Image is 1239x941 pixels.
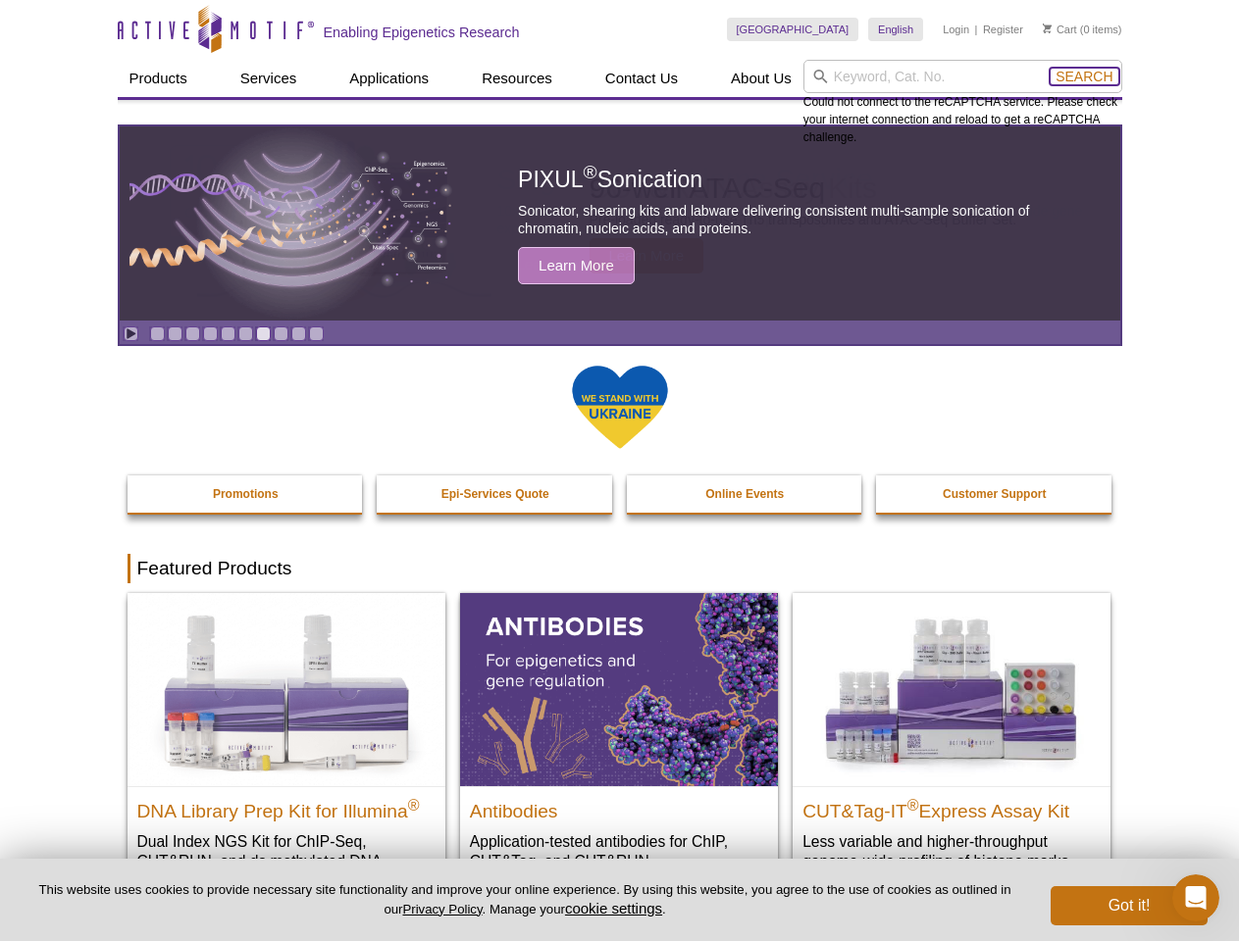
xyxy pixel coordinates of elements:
[460,593,778,785] img: All Antibodies
[907,796,919,813] sup: ®
[137,831,436,891] p: Dual Index NGS Kit for ChIP-Seq, CUT&RUN, and ds methylated DNA assays.
[124,326,138,341] a: Toggle autoplay
[868,18,923,41] a: English
[150,326,165,341] a: Go to slide 1
[983,23,1023,36] a: Register
[1056,69,1112,84] span: Search
[584,163,597,183] sup: ®
[802,792,1101,821] h2: CUT&Tag-IT Express Assay Kit
[803,60,1122,93] input: Keyword, Cat. No.
[518,202,1075,237] p: Sonicator, shearing kits and labware delivering consistent multi-sample sonication of chromatin, ...
[1043,24,1052,33] img: Your Cart
[793,593,1110,890] a: CUT&Tag-IT® Express Assay Kit CUT&Tag-IT®Express Assay Kit Less variable and higher-throughput ge...
[441,487,549,501] strong: Epi-Services Quote
[168,326,182,341] a: Go to slide 2
[719,60,803,97] a: About Us
[1043,23,1077,36] a: Cart
[118,60,199,97] a: Products
[128,554,1112,583] h2: Featured Products
[705,487,784,501] strong: Online Events
[128,593,445,785] img: DNA Library Prep Kit for Illumina
[120,126,1120,321] a: PIXUL sonication PIXUL®Sonication Sonicator, shearing kits and labware delivering consistent mult...
[129,125,453,322] img: PIXUL sonication
[377,475,614,513] a: Epi-Services Quote
[238,326,253,341] a: Go to slide 6
[31,881,1018,918] p: This website uses cookies to provide necessary site functionality and improve your online experie...
[727,18,859,41] a: [GEOGRAPHIC_DATA]
[137,792,436,821] h2: DNA Library Prep Kit for Illumina
[943,487,1046,501] strong: Customer Support
[460,593,778,890] a: All Antibodies Antibodies Application-tested antibodies for ChIP, CUT&Tag, and CUT&RUN.
[627,475,864,513] a: Online Events
[309,326,324,341] a: Go to slide 10
[802,831,1101,871] p: Less variable and higher-throughput genome-wide profiling of histone marks​.
[402,902,482,916] a: Privacy Policy
[518,167,702,192] span: PIXUL Sonication
[975,18,978,41] li: |
[128,475,365,513] a: Promotions
[229,60,309,97] a: Services
[1050,68,1118,85] button: Search
[128,593,445,910] a: DNA Library Prep Kit for Illumina DNA Library Prep Kit for Illumina® Dual Index NGS Kit for ChIP-...
[518,247,635,284] span: Learn More
[470,792,768,821] h2: Antibodies
[1172,874,1219,921] iframe: Intercom live chat
[1051,886,1208,925] button: Got it!
[571,364,669,451] img: We Stand With Ukraine
[943,23,969,36] a: Login
[470,60,564,97] a: Resources
[803,60,1122,146] div: Could not connect to the reCAPTCHA service. Please check your internet connection and reload to g...
[1043,18,1122,41] li: (0 items)
[470,831,768,871] p: Application-tested antibodies for ChIP, CUT&Tag, and CUT&RUN.
[793,593,1110,785] img: CUT&Tag-IT® Express Assay Kit
[876,475,1113,513] a: Customer Support
[203,326,218,341] a: Go to slide 4
[594,60,690,97] a: Contact Us
[221,326,235,341] a: Go to slide 5
[337,60,440,97] a: Applications
[291,326,306,341] a: Go to slide 9
[120,126,1120,321] article: PIXUL Sonication
[185,326,200,341] a: Go to slide 3
[256,326,271,341] a: Go to slide 7
[274,326,288,341] a: Go to slide 8
[213,487,279,501] strong: Promotions
[565,900,662,916] button: cookie settings
[324,24,520,41] h2: Enabling Epigenetics Research
[408,796,420,813] sup: ®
